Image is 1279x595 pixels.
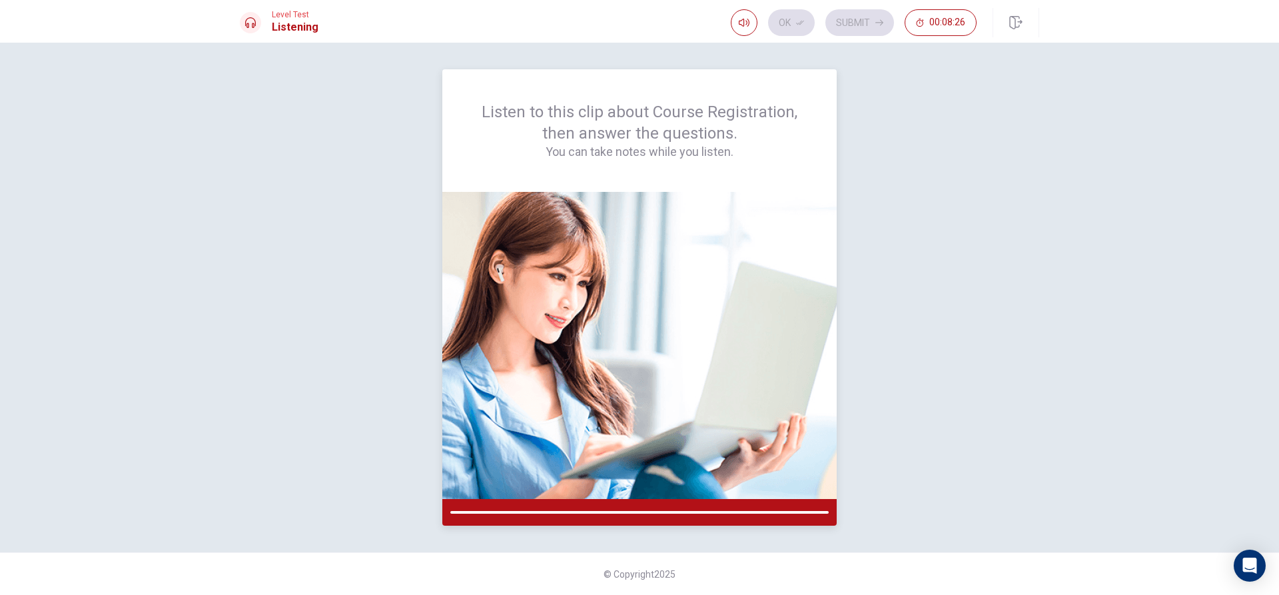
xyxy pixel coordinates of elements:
span: © Copyright 2025 [604,569,675,580]
span: Level Test [272,10,318,19]
button: 00:08:26 [905,9,977,36]
img: passage image [442,192,837,499]
h1: Listening [272,19,318,35]
div: Listen to this clip about Course Registration, then answer the questions. [474,101,805,160]
div: Open Intercom Messenger [1234,550,1266,582]
span: 00:08:26 [929,17,965,28]
h4: You can take notes while you listen. [474,144,805,160]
